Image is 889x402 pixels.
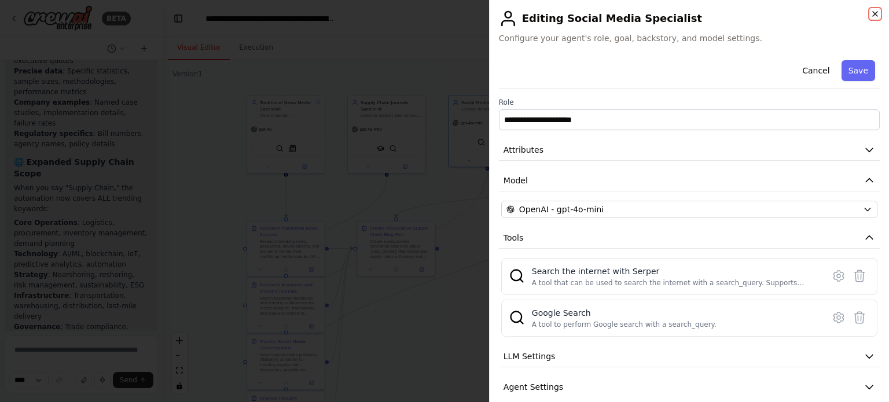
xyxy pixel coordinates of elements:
div: A tool to perform Google search with a search_query. [532,320,717,329]
span: Configure your agent's role, goal, backstory, and model settings. [499,32,880,44]
span: Attributes [504,144,543,156]
button: Tools [499,227,880,249]
button: Configure tool [828,265,849,286]
img: SerperDevTool [509,268,525,284]
button: Configure tool [828,307,849,328]
span: Agent Settings [504,381,563,393]
button: Cancel [795,60,836,81]
span: LLM Settings [504,351,556,362]
button: LLM Settings [499,346,880,367]
img: SerplyWebSearchTool [509,309,525,326]
span: Model [504,175,528,186]
span: Tools [504,232,524,244]
span: OpenAI - gpt-4o-mini [519,204,604,215]
h2: Editing Social Media Specialist [499,9,880,28]
button: Delete tool [849,307,870,328]
label: Role [499,98,880,107]
button: Attributes [499,139,880,161]
button: Model [499,170,880,191]
button: OpenAI - gpt-4o-mini [501,201,877,218]
div: Google Search [532,307,717,319]
button: Save [842,60,875,81]
button: Agent Settings [499,377,880,398]
button: Delete tool [849,265,870,286]
div: Search the internet with Serper [532,265,817,277]
div: A tool that can be used to search the internet with a search_query. Supports different search typ... [532,278,817,287]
